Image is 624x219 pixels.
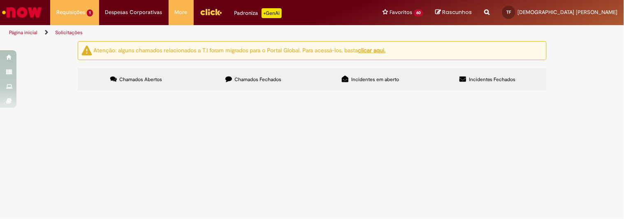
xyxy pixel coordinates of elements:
[119,76,162,83] span: Chamados Abertos
[200,6,222,18] img: click_logo_yellow_360x200.png
[358,47,386,54] a: clicar aqui.
[105,8,162,16] span: Despesas Corporativas
[390,8,412,16] span: Favoritos
[414,9,423,16] span: 60
[351,76,399,83] span: Incidentes em aberto
[1,4,43,21] img: ServiceNow
[234,8,282,18] div: Padroniza
[518,9,618,16] span: [DEMOGRAPHIC_DATA] [PERSON_NAME]
[9,29,37,36] a: Página inicial
[87,9,93,16] span: 1
[94,47,386,54] ng-bind-html: Atenção: alguns chamados relacionados a T.I foram migrados para o Portal Global. Para acessá-los,...
[469,76,516,83] span: Incidentes Fechados
[6,25,410,40] ul: Trilhas de página
[234,76,281,83] span: Chamados Fechados
[55,29,83,36] a: Solicitações
[443,8,472,16] span: Rascunhos
[175,8,188,16] span: More
[507,9,511,15] span: TF
[436,9,472,16] a: Rascunhos
[56,8,85,16] span: Requisições
[262,8,282,18] p: +GenAi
